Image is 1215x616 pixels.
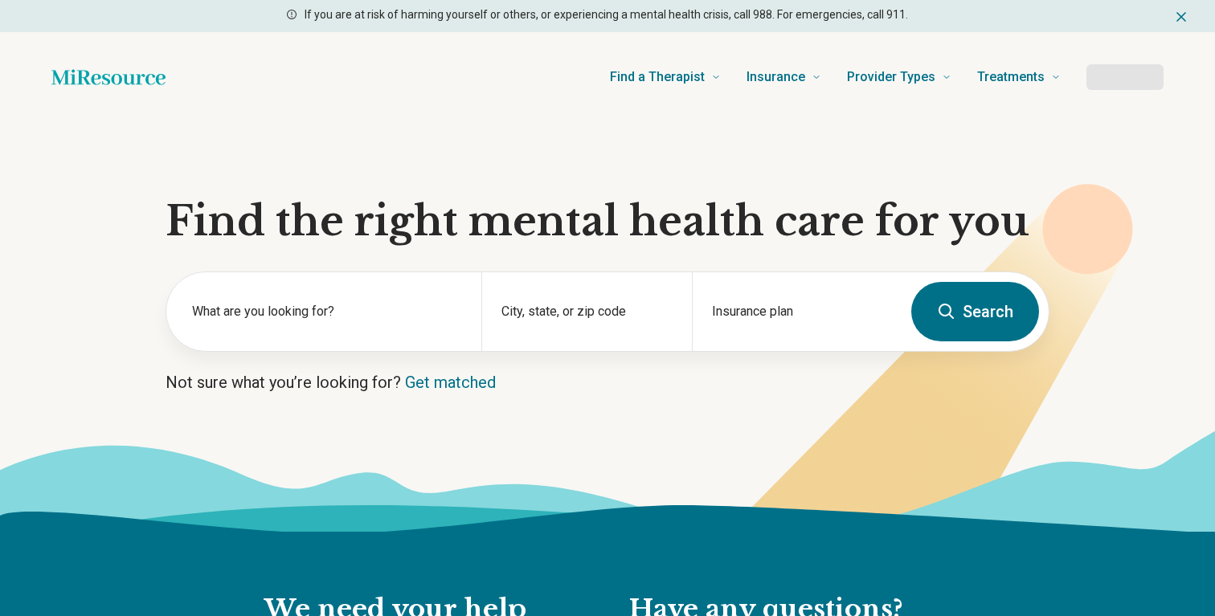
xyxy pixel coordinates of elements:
button: Dismiss [1173,6,1189,26]
span: Provider Types [847,66,935,88]
a: Get matched [405,373,496,392]
a: Provider Types [847,45,951,109]
a: Home page [51,61,166,93]
label: What are you looking for? [192,302,462,321]
p: Not sure what you’re looking for? [166,371,1049,394]
p: If you are at risk of harming yourself or others, or experiencing a mental health crisis, call 98... [305,6,908,23]
span: Insurance [747,66,805,88]
a: Treatments [977,45,1061,109]
button: Search [911,282,1039,341]
h1: Find the right mental health care for you [166,198,1049,246]
a: Find a Therapist [610,45,721,109]
span: Find a Therapist [610,66,705,88]
a: Insurance [747,45,821,109]
span: Treatments [977,66,1045,88]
